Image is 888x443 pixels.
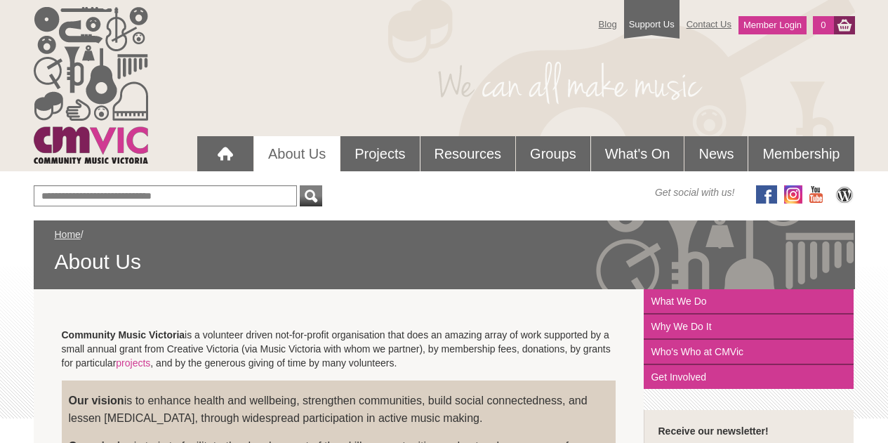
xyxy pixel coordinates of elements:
[34,7,148,164] img: cmvic_logo.png
[644,365,854,389] a: Get Involved
[655,185,735,199] span: Get social with us!
[62,328,616,370] p: is a volunteer driven not-for-profit organisation that does an amazing array of work supported by...
[813,16,833,34] a: 0
[55,227,834,275] div: /
[748,136,854,171] a: Membership
[254,136,340,171] a: About Us
[784,185,802,204] img: icon-instagram.png
[516,136,590,171] a: Groups
[62,329,185,340] strong: Community Music Victoria
[340,136,419,171] a: Projects
[644,315,854,340] a: Why We Do It
[644,289,854,315] a: What We Do
[116,357,150,369] a: projects
[834,185,855,204] img: CMVic Blog
[684,136,748,171] a: News
[680,12,738,37] a: Contact Us
[644,340,854,365] a: Who's Who at CMVic
[592,12,624,37] a: Blog
[69,392,609,427] p: is to enhance health and wellbeing, strengthen communities, build social connectedness, and lesse...
[591,136,684,171] a: What's On
[69,395,124,406] strong: Our vision
[420,136,516,171] a: Resources
[55,249,834,275] span: About Us
[55,229,81,240] a: Home
[738,16,807,34] a: Member Login
[658,425,768,437] strong: Receive our newsletter!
